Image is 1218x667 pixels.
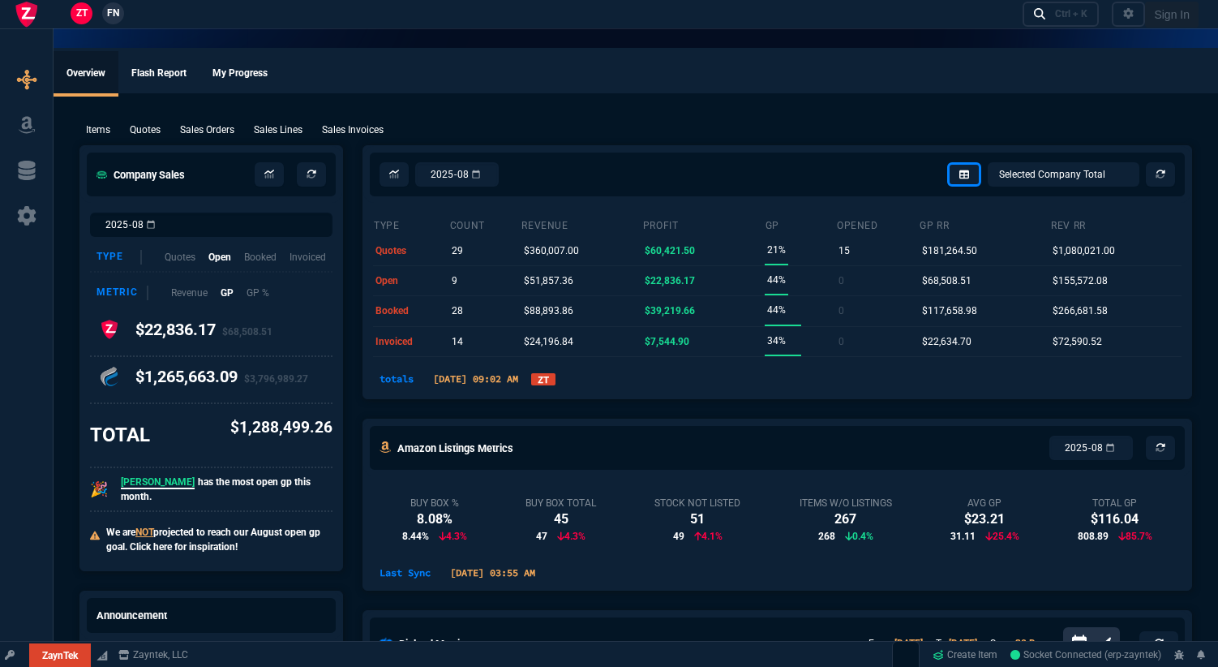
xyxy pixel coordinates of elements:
p: GP % [247,286,269,300]
p: [DATE] 03:55 AM [444,566,542,580]
p: $155,572.08 [1053,269,1108,292]
div: $116.04 [1078,510,1152,529]
p: $1,288,499.26 [230,416,332,440]
th: type [373,213,449,235]
div: Type [96,250,142,265]
p: We are projected to reach our August open gp goal. Click here for inspiration! [106,525,332,554]
p: 14 [452,330,463,353]
th: opened [836,213,919,235]
p: Sales Lines [254,123,302,137]
p: Items [86,123,110,137]
span: FN [107,6,119,20]
td: quotes [373,235,449,265]
p: $24,196.84 [524,330,573,353]
p: 4.3% [439,529,467,544]
p: $117,658.98 [922,299,977,322]
p: Booked [244,250,277,265]
p: $68,508.51 [922,269,971,292]
div: 267 [800,510,892,529]
span: 268 [818,529,835,544]
a: Overview [54,51,118,97]
p: 0 [838,330,844,353]
p: 29 [452,239,463,262]
p: $7,544.90 [645,330,689,353]
th: revenue [521,213,641,235]
span: NOT [135,527,153,538]
a: 30 Days [1015,638,1050,649]
p: [DATE] 09:02 AM [427,372,525,386]
td: booked [373,296,449,326]
div: 8.08% [402,510,467,529]
th: count [449,213,521,235]
p: $22,836.17 [645,269,695,292]
p: 0 [838,299,844,322]
h5: Company Sales [96,167,185,183]
p: 4.3% [557,529,585,544]
div: Buy Box % [402,497,467,510]
p: Quotes [165,250,195,265]
p: $266,681.58 [1053,299,1108,322]
span: [PERSON_NAME] [121,476,195,489]
div: 51 [654,510,740,529]
p: $60,421.50 [645,239,695,262]
h5: Dialpad Metrics [399,636,471,652]
h4: $1,265,663.09 [135,367,308,393]
h5: Amazon Listings Metrics [397,440,513,455]
span: 8.44% [402,529,429,544]
p: GP [221,286,234,300]
p: $360,007.00 [524,239,579,262]
p: Open [208,250,231,265]
p: has the most open gp this month. [121,475,332,504]
p: To: [936,636,977,651]
span: 808.89 [1078,529,1109,544]
div: $23.21 [950,510,1019,529]
p: $51,857.36 [524,269,573,292]
p: Invoiced [289,250,326,265]
span: $3,796,989.27 [244,373,308,385]
p: 0 [838,269,844,292]
button: Open calendar [1070,632,1102,656]
p: 44% [767,299,786,321]
div: Total GP [1078,497,1152,510]
td: open [373,265,449,295]
p: $39,219.66 [645,299,695,322]
p: 0.4% [845,529,873,544]
div: Ctrl + K [1055,7,1087,20]
p: 34% [767,329,786,352]
h5: Announcement [96,608,167,623]
a: ZT [531,373,555,385]
p: 4.1% [694,529,723,544]
th: GP RR [919,213,1050,235]
p: Last Sync [373,566,437,580]
span: $68,508.51 [222,326,272,338]
p: 21% [767,239,786,261]
p: 9 [452,269,457,292]
p: $88,893.86 [524,299,573,322]
span: 31.11 [950,529,976,544]
p: Revenue [171,286,208,300]
p: 85.7% [1118,529,1152,544]
p: $181,264.50 [922,239,977,262]
div: Items w/o Listings [800,497,892,510]
div: Stock Not Listed [654,497,740,510]
th: Profit [642,213,765,235]
h3: TOTAL [90,423,150,447]
div: Avg GP [950,497,1019,510]
a: My Progress [199,51,281,97]
p: 15 [838,239,850,262]
span: 49 [673,529,684,544]
p: $72,590.52 [1053,330,1102,353]
p: $1,080,021.00 [1053,239,1115,262]
p: Sales Invoices [322,123,384,137]
a: [DATE] [949,638,977,649]
a: JjDmWgv2TozwsolsAADT [1010,648,1161,662]
a: Create Item [926,643,1004,667]
div: Buy Box Total [525,497,596,510]
a: msbcCompanyName [114,648,193,662]
p: Sales Orders [180,123,234,137]
th: GP [765,213,836,235]
h4: $22,836.17 [135,320,272,346]
div: 45 [525,510,596,529]
p: 🎉 [90,478,108,501]
span: ZT [76,6,88,20]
